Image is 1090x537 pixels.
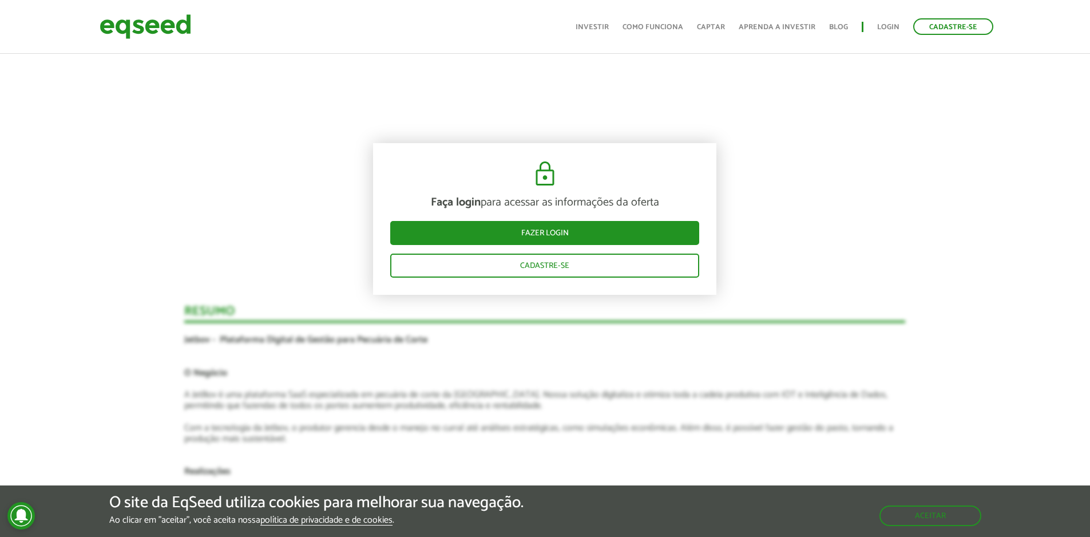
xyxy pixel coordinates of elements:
[877,23,899,31] a: Login
[109,515,524,526] p: Ao clicar em "aceitar", você aceita nossa .
[109,494,524,512] h5: O site da EqSeed utiliza cookies para melhorar sua navegação.
[100,11,191,42] img: EqSeed
[531,160,559,188] img: cadeado.svg
[576,23,609,31] a: Investir
[739,23,815,31] a: Aprenda a investir
[390,196,699,210] p: para acessar as informações da oferta
[390,221,699,245] a: Fazer login
[697,23,725,31] a: Captar
[623,23,683,31] a: Como funciona
[390,254,699,278] a: Cadastre-se
[431,193,481,212] strong: Faça login
[879,506,981,526] button: Aceitar
[260,516,393,526] a: política de privacidade e de cookies
[913,18,993,35] a: Cadastre-se
[829,23,848,31] a: Blog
